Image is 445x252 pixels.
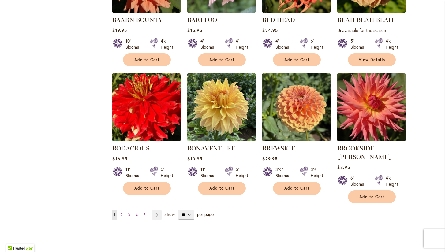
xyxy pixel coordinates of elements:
a: BAREFOOT [187,8,256,14]
button: Add to Cart [198,182,246,195]
button: Add to Cart [198,53,246,66]
span: per page [197,211,214,217]
div: 3½' Height [311,166,323,179]
a: BROOKSIDE [PERSON_NAME] [337,145,392,161]
a: 3 [126,210,132,220]
a: BONAVENTURE [187,145,235,152]
div: 3½" Blooms [275,166,293,179]
a: BROOKSIDE CHERI [337,137,406,143]
div: 4' Height [236,38,248,50]
a: BREWSKIE [262,137,331,143]
div: 10" Blooms [125,38,143,50]
iframe: Launch Accessibility Center [5,230,22,247]
span: 4 [136,213,138,217]
div: 4½' Height [161,38,173,50]
span: $19.95 [112,27,127,33]
span: Show [164,211,175,217]
a: BED HEAD [262,16,295,24]
a: BREWSKIE [262,145,295,152]
img: BROOKSIDE CHERI [337,73,406,141]
span: Add to Cart [359,194,384,199]
div: 5" Blooms [350,38,368,50]
span: Add to Cart [209,186,234,191]
span: View Details [359,57,385,62]
a: Baarn Bounty [112,8,181,14]
span: $29.95 [262,156,277,161]
div: 5' Height [161,166,173,179]
div: 11" Blooms [200,166,218,179]
div: 4" Blooms [200,38,218,50]
div: 6' Height [311,38,323,50]
span: Add to Cart [134,57,159,62]
div: 5' Height [236,166,248,179]
span: 5 [143,213,145,217]
span: $15.95 [187,27,202,33]
span: Add to Cart [284,186,309,191]
button: Add to Cart [123,182,171,195]
span: $10.95 [187,156,202,161]
button: Add to Cart [123,53,171,66]
div: 6" Blooms [350,175,368,187]
a: 4 [134,210,139,220]
p: Unavailable for the season [337,27,406,33]
div: 4½' Height [386,38,398,50]
img: BODACIOUS [112,73,181,141]
span: 3 [128,213,130,217]
button: Add to Cart [273,53,321,66]
a: BLAH BLAH BLAH [337,16,394,24]
a: BODACIOUS [112,145,149,152]
span: Add to Cart [134,186,159,191]
a: 2 [119,210,124,220]
div: 4½' Height [386,175,398,187]
span: $24.95 [262,27,278,33]
span: Add to Cart [284,57,309,62]
button: Add to Cart [348,190,396,203]
div: 11" Blooms [125,166,143,179]
img: BREWSKIE [262,73,331,141]
a: BED HEAD [262,8,331,14]
img: Bonaventure [187,73,256,141]
a: BODACIOUS [112,137,181,143]
button: Add to Cart [273,182,321,195]
a: Bonaventure [187,137,256,143]
a: BAREFOOT [187,16,221,24]
span: $16.95 [112,156,127,161]
span: 1 [114,213,115,217]
a: BAARN BOUNTY [112,16,163,24]
a: 5 [142,210,147,220]
div: 4" Blooms [275,38,293,50]
span: $8.95 [337,164,350,170]
a: Blah Blah Blah [337,8,406,14]
span: 2 [121,213,122,217]
a: View Details [348,53,396,66]
span: Add to Cart [209,57,234,62]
